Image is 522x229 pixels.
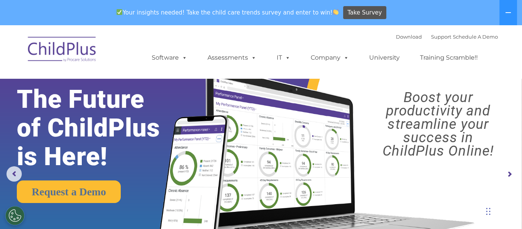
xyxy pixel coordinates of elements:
span: Take Survey [347,6,382,19]
a: IT [269,50,298,65]
span: Last name [106,50,130,56]
a: Software [144,50,195,65]
span: Your insights needed! Take the child care trends survey and enter to win! [113,5,342,20]
button: Cookies Settings [5,206,24,225]
a: Download [396,34,422,40]
rs-layer: Boost your productivity and streamline your success in ChildPlus Online! [361,91,516,158]
a: Company [303,50,357,65]
img: ChildPlus by Procare Solutions [24,31,101,70]
img: ✅ [117,9,122,15]
div: Drag [486,200,491,223]
a: Schedule A Demo [453,34,498,40]
a: Support [431,34,451,40]
img: 👏 [333,9,339,15]
rs-layer: The Future of ChildPlus is Here! [17,85,183,171]
a: Request a Demo [17,180,121,203]
a: Training Scramble!! [412,50,485,65]
a: Take Survey [343,6,386,19]
span: Phone number [106,82,139,88]
iframe: Chat Widget [484,192,522,229]
a: Assessments [200,50,264,65]
a: University [362,50,407,65]
font: | [396,34,498,40]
